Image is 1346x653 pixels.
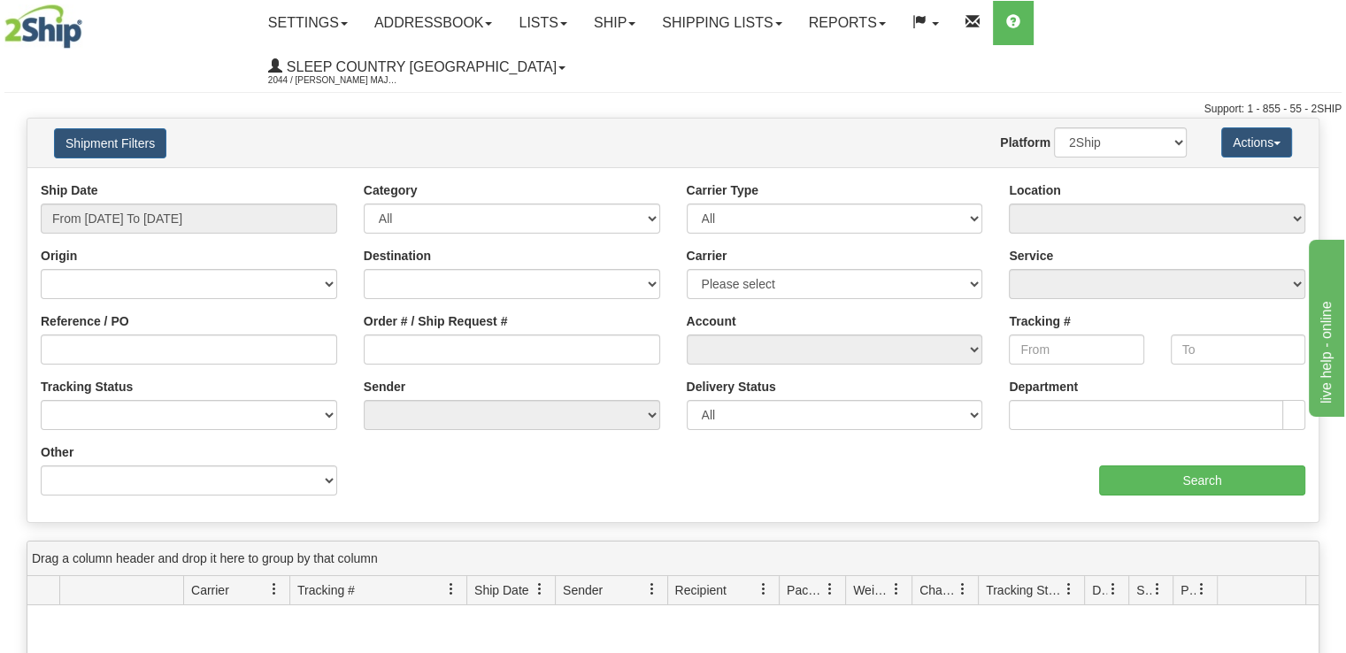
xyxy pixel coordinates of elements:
label: Delivery Status [687,378,776,396]
label: Platform [1000,134,1050,151]
span: Carrier [191,581,229,599]
span: Weight [853,581,890,599]
span: 2044 / [PERSON_NAME] Major [PERSON_NAME] [268,72,401,89]
a: Shipping lists [649,1,795,45]
button: Actions [1221,127,1292,157]
input: To [1171,334,1305,365]
a: Tracking Status filter column settings [1054,574,1084,604]
label: Destination [364,247,431,265]
div: grid grouping header [27,542,1319,576]
label: Carrier [687,247,727,265]
label: Tracking # [1009,312,1070,330]
a: Ship [581,1,649,45]
button: Shipment Filters [54,128,166,158]
a: Sleep Country [GEOGRAPHIC_DATA] 2044 / [PERSON_NAME] Major [PERSON_NAME] [255,45,579,89]
a: Charge filter column settings [948,574,978,604]
a: Delivery Status filter column settings [1098,574,1128,604]
div: Support: 1 - 855 - 55 - 2SHIP [4,102,1342,117]
span: Packages [787,581,824,599]
a: Reports [796,1,899,45]
span: Recipient [675,581,727,599]
a: Ship Date filter column settings [525,574,555,604]
span: Sender [563,581,603,599]
span: Sleep Country [GEOGRAPHIC_DATA] [282,59,557,74]
label: Reference / PO [41,312,129,330]
img: logo2044.jpg [4,4,82,49]
label: Origin [41,247,77,265]
a: Pickup Status filter column settings [1187,574,1217,604]
label: Location [1009,181,1060,199]
a: Carrier filter column settings [259,574,289,604]
span: Tracking # [297,581,355,599]
span: Shipment Issues [1136,581,1151,599]
span: Charge [919,581,957,599]
label: Service [1009,247,1053,265]
span: Tracking Status [986,581,1063,599]
span: Pickup Status [1181,581,1196,599]
label: Other [41,443,73,461]
span: Delivery Status [1092,581,1107,599]
iframe: chat widget [1305,236,1344,417]
a: Settings [255,1,361,45]
label: Ship Date [41,181,98,199]
label: Tracking Status [41,378,133,396]
label: Sender [364,378,405,396]
div: live help - online [13,11,164,32]
label: Account [687,312,736,330]
label: Order # / Ship Request # [364,312,508,330]
a: Lists [505,1,580,45]
a: Sender filter column settings [637,574,667,604]
label: Carrier Type [687,181,758,199]
input: From [1009,334,1143,365]
a: Packages filter column settings [815,574,845,604]
a: Weight filter column settings [881,574,911,604]
a: Shipment Issues filter column settings [1142,574,1173,604]
a: Recipient filter column settings [749,574,779,604]
label: Category [364,181,418,199]
span: Ship Date [474,581,528,599]
a: Addressbook [361,1,506,45]
label: Department [1009,378,1078,396]
input: Search [1099,465,1305,496]
a: Tracking # filter column settings [436,574,466,604]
